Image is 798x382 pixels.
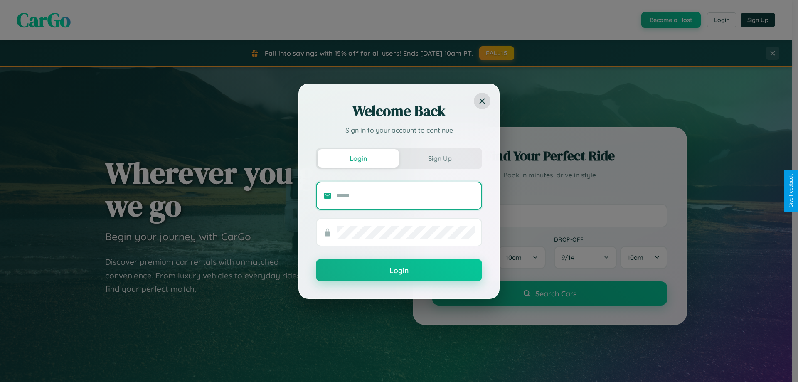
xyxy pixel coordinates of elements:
[318,149,399,168] button: Login
[788,174,794,208] div: Give Feedback
[399,149,480,168] button: Sign Up
[316,125,482,135] p: Sign in to your account to continue
[316,259,482,281] button: Login
[316,101,482,121] h2: Welcome Back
